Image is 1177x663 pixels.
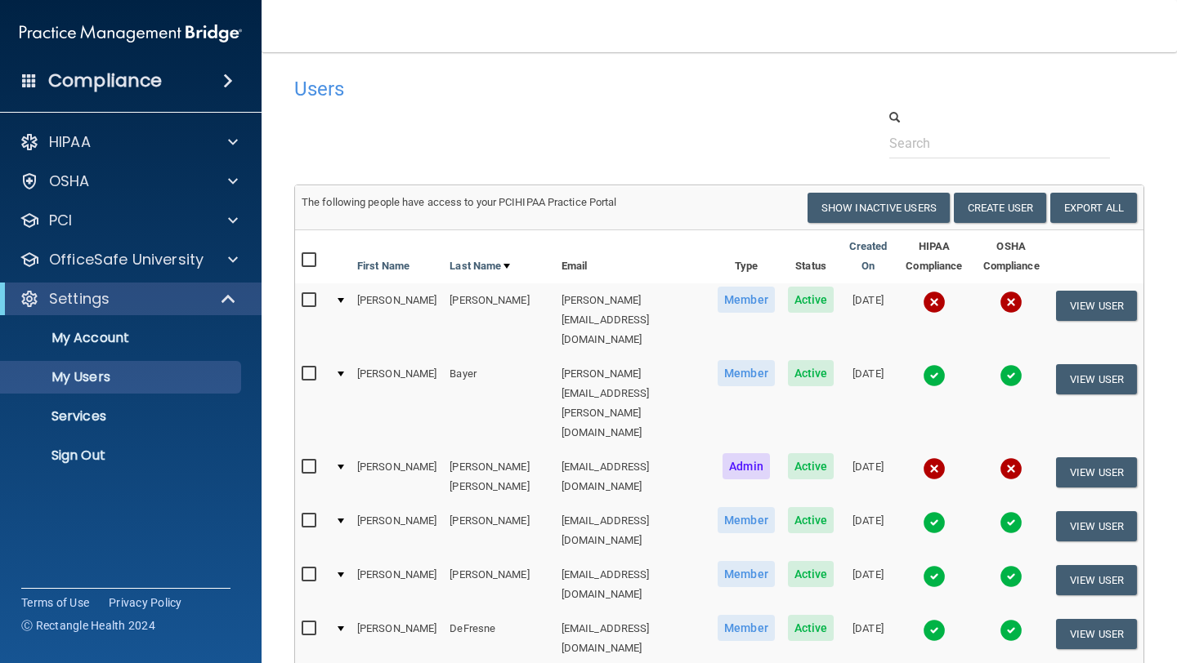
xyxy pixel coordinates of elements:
[443,504,555,558] td: [PERSON_NAME]
[351,558,443,612] td: [PERSON_NAME]
[351,504,443,558] td: [PERSON_NAME]
[555,283,711,357] td: [PERSON_NAME][EMAIL_ADDRESS][DOMAIN_NAME]
[954,193,1046,223] button: Create User
[1000,511,1023,534] img: tick.e7d51cea.svg
[20,211,238,230] a: PCI
[21,594,89,611] a: Terms of Use
[11,369,234,385] p: My Users
[1056,619,1137,649] button: View User
[788,561,835,587] span: Active
[1000,364,1023,387] img: tick.e7d51cea.svg
[49,289,110,309] p: Settings
[847,237,888,276] a: Created On
[788,287,835,313] span: Active
[1000,565,1023,588] img: tick.e7d51cea.svg
[723,453,770,479] span: Admin
[555,230,711,283] th: Email
[49,132,91,152] p: HIPAA
[351,357,443,450] td: [PERSON_NAME]
[11,408,234,425] p: Services
[20,289,237,309] a: Settings
[788,453,835,479] span: Active
[718,360,775,386] span: Member
[923,565,946,588] img: tick.e7d51cea.svg
[923,291,946,314] img: cross.ca9f0e7f.svg
[840,450,895,504] td: [DATE]
[443,450,555,504] td: [PERSON_NAME] [PERSON_NAME]
[973,230,1049,283] th: OSHA Compliance
[923,511,946,534] img: tick.e7d51cea.svg
[1056,364,1137,394] button: View User
[302,196,617,208] span: The following people have access to your PCIHIPAA Practice Portal
[1056,565,1137,595] button: View User
[923,457,946,480] img: cross.ca9f0e7f.svg
[109,594,182,611] a: Privacy Policy
[20,250,238,269] a: OfficeSafe University
[840,357,895,450] td: [DATE]
[443,283,555,357] td: [PERSON_NAME]
[21,617,155,634] span: Ⓒ Rectangle Health 2024
[20,171,238,191] a: OSHA
[711,230,781,283] th: Type
[1000,457,1023,480] img: cross.ca9f0e7f.svg
[718,615,775,641] span: Member
[294,78,780,100] h4: Users
[450,256,510,276] a: Last Name
[718,561,775,587] span: Member
[1056,291,1137,321] button: View User
[357,256,409,276] a: First Name
[11,330,234,346] p: My Account
[555,357,711,450] td: [PERSON_NAME][EMAIL_ADDRESS][PERSON_NAME][DOMAIN_NAME]
[923,364,946,387] img: tick.e7d51cea.svg
[889,128,1109,158] input: Search
[718,507,775,533] span: Member
[20,132,238,152] a: HIPAA
[840,283,895,357] td: [DATE]
[718,287,775,313] span: Member
[443,558,555,612] td: [PERSON_NAME]
[788,615,835,641] span: Active
[788,360,835,386] span: Active
[48,69,162,92] h4: Compliance
[923,619,946,642] img: tick.e7d51cea.svg
[1050,193,1137,223] a: Export All
[20,17,242,50] img: PMB logo
[351,450,443,504] td: [PERSON_NAME]
[49,250,204,269] p: OfficeSafe University
[788,507,835,533] span: Active
[555,450,711,504] td: [EMAIL_ADDRESS][DOMAIN_NAME]
[49,211,72,230] p: PCI
[1000,291,1023,314] img: cross.ca9f0e7f.svg
[1000,619,1023,642] img: tick.e7d51cea.svg
[840,558,895,612] td: [DATE]
[555,558,711,612] td: [EMAIL_ADDRESS][DOMAIN_NAME]
[896,230,973,283] th: HIPAA Compliance
[1056,511,1137,541] button: View User
[808,193,950,223] button: Show Inactive Users
[840,504,895,558] td: [DATE]
[555,504,711,558] td: [EMAIL_ADDRESS][DOMAIN_NAME]
[443,357,555,450] td: Bayer
[1056,457,1137,487] button: View User
[49,171,90,191] p: OSHA
[11,447,234,464] p: Sign Out
[351,283,443,357] td: [PERSON_NAME]
[781,230,841,283] th: Status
